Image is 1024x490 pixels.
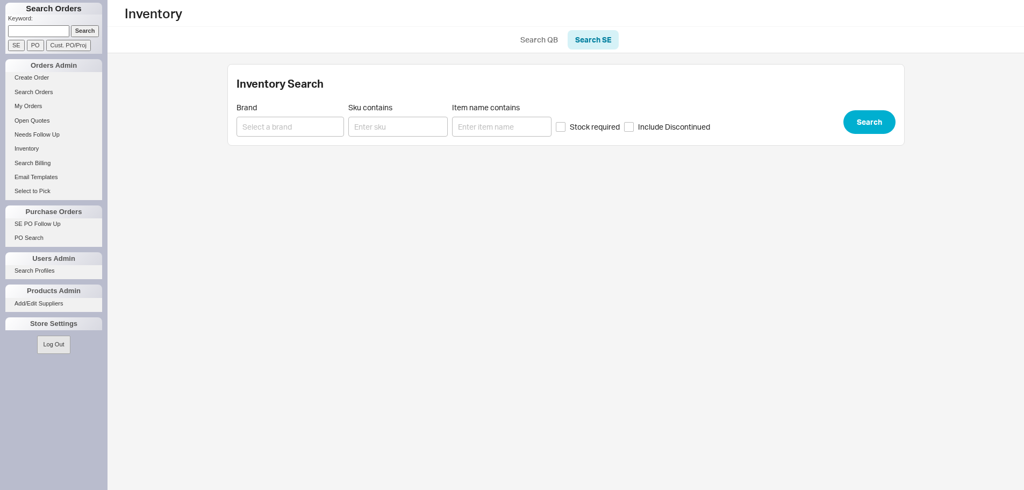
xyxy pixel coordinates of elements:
span: Brand [237,103,257,112]
input: Search [71,25,99,37]
a: Search Orders [5,87,102,98]
h1: Search Orders [5,3,102,15]
a: Search Profiles [5,265,102,276]
span: Item name contains [452,103,552,112]
input: Sku contains [348,117,448,137]
span: Search [857,116,882,129]
a: Email Templates [5,172,102,183]
span: Sku contains [348,103,448,112]
p: Keyword: [8,15,102,25]
button: Search [843,110,896,134]
span: Needs Follow Up [15,131,60,138]
a: Search QB [513,30,565,49]
span: Include Discontinued [638,122,710,132]
button: Log Out [37,336,70,353]
div: Store Settings [5,317,102,330]
a: PO Search [5,232,102,244]
a: Create Order [5,72,102,83]
div: Purchase Orders [5,205,102,218]
a: Add/Edit Suppliers [5,298,102,309]
input: Stock required [556,122,565,132]
a: Open Quotes [5,115,102,126]
input: Cust. PO/Proj [46,40,91,51]
a: Inventory [5,143,102,154]
a: SE PO Follow Up [5,218,102,230]
div: Orders Admin [5,59,102,72]
a: Select to Pick [5,186,102,197]
div: Products Admin [5,285,102,297]
a: Search SE [568,30,619,49]
input: Include Discontinued [624,122,634,132]
a: Search Billing [5,158,102,169]
input: SE [8,40,25,51]
a: Needs Follow Up [5,129,102,140]
input: Select a brand [237,117,344,137]
a: My Orders [5,101,102,112]
div: Users Admin [5,252,102,265]
span: Stock required [570,122,620,132]
h1: Inventory [125,6,182,21]
h2: Inventory Search [237,79,324,89]
input: Item name contains [452,117,552,137]
input: PO [27,40,44,51]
